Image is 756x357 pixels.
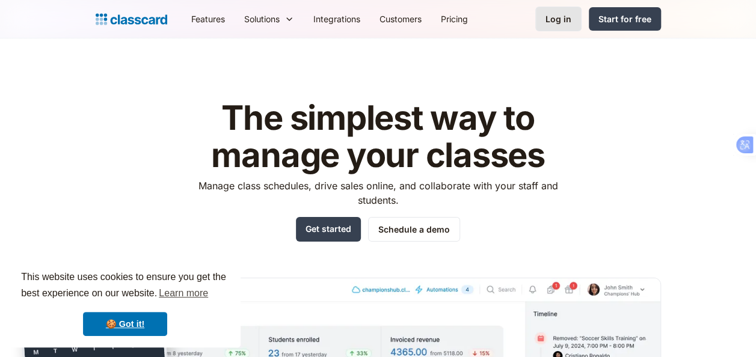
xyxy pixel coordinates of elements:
[370,5,431,32] a: Customers
[187,178,569,207] p: Manage class schedules, drive sales online, and collaborate with your staff and students.
[21,270,229,302] span: This website uses cookies to ensure you get the best experience on our website.
[545,13,571,25] div: Log in
[235,5,304,32] div: Solutions
[244,13,280,25] div: Solutions
[96,11,167,28] a: home
[10,258,241,347] div: cookieconsent
[431,5,478,32] a: Pricing
[157,284,210,302] a: learn more about cookies
[187,100,569,174] h1: The simplest way to manage your classes
[83,312,167,336] a: dismiss cookie message
[368,217,460,242] a: Schedule a demo
[598,13,651,25] div: Start for free
[182,5,235,32] a: Features
[296,217,361,242] a: Get started
[304,5,370,32] a: Integrations
[589,7,661,31] a: Start for free
[535,7,582,31] a: Log in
